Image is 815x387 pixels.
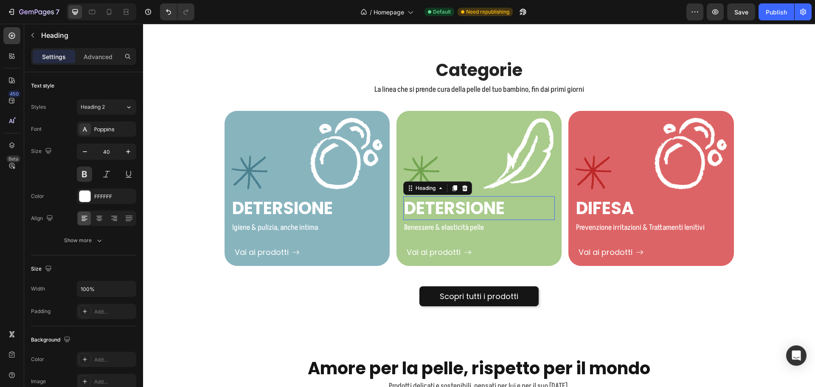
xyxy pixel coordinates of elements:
div: Publish [766,8,787,17]
span: / [370,8,372,17]
div: Show more [64,236,104,245]
h2: DIFESA [432,172,584,196]
img: gempages_580634780450685523-0a604460-19eb-480d-983a-cf6b2ee2118b.png [260,132,296,166]
div: Poppins [94,126,134,133]
a: Vai ai prodotti [260,222,332,235]
div: Beta [6,155,20,162]
a: Scopri tutti i prodotti [276,263,396,282]
div: Color [31,356,44,363]
div: Add... [94,308,134,316]
button: Publish [759,3,794,20]
span: Save [734,8,748,16]
p: Vai ai prodotti [264,223,318,233]
div: Add... [94,356,134,364]
span: Need republishing [466,8,509,16]
div: Background [31,334,72,346]
div: 450 [8,90,20,97]
img: gempages_580634780450685523-6d1eaf61-1a80-4f17-9cc4-7ce568147ad7.png [167,94,240,166]
p: Igiene & pulizia, anche intima [89,197,239,211]
button: Show more [31,233,136,248]
div: Size [31,263,53,275]
img: gempages_580634780450685523-6d1eaf61-1a80-4f17-9cc4-7ce568147ad7.png [511,94,584,166]
h2: Rich Text Editor. Editing area: main [260,172,412,196]
img: gempages_580634780450685523-6ab43169-1de9-4daa-94f6-c14d1c4a7b82.png [339,94,412,166]
div: Styles [31,103,46,111]
button: Heading 2 [77,99,136,115]
div: Text style [31,82,54,90]
div: Font [31,125,42,133]
iframe: Design area [143,24,815,387]
p: Settings [42,52,66,61]
div: Width [31,285,45,293]
div: Color [31,192,44,200]
button: <p>Vai ai prodotti</p> [88,222,160,235]
div: Open Intercom Messenger [786,345,807,366]
h2: Amore per la pelle, rispetto per il mondo [81,333,591,356]
p: Prodotti delicati e sostenibili, pensati per lui e per il suo [DATE]. [82,356,590,368]
div: Undo/Redo [160,3,194,20]
div: Add... [94,378,134,386]
p: Vai ai prodotti [436,223,489,233]
button: 7 [3,3,63,20]
p: DETERSIONE [261,173,411,195]
div: Image [31,378,46,385]
p: Scopri tutti i prodotti [297,268,375,277]
input: Auto [77,281,136,297]
p: Heading [41,30,133,40]
span: Heading 2 [81,103,105,111]
div: Padding [31,308,51,315]
img: gempages_580634780450685523-45cb81f8-21f4-4501-a371-10d27102342d.png [432,132,468,166]
p: Advanced [84,52,112,61]
button: <p>Vai ai prodotti</p> [432,222,504,235]
p: 7 [56,7,59,17]
p: Benessere & elasticità pelle [261,197,411,211]
span: Homepage [374,8,404,17]
p: Vai ai prodotti [92,223,146,233]
div: Heading [271,161,294,168]
div: Size [31,146,53,157]
button: Save [727,3,755,20]
div: FFFFFF [94,193,134,201]
span: Default [433,8,451,16]
h2: DETERSIONE [88,172,240,196]
p: Prevenzione irritazioni & Trattamenti lenitivi [433,197,583,211]
div: Align [31,213,55,224]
